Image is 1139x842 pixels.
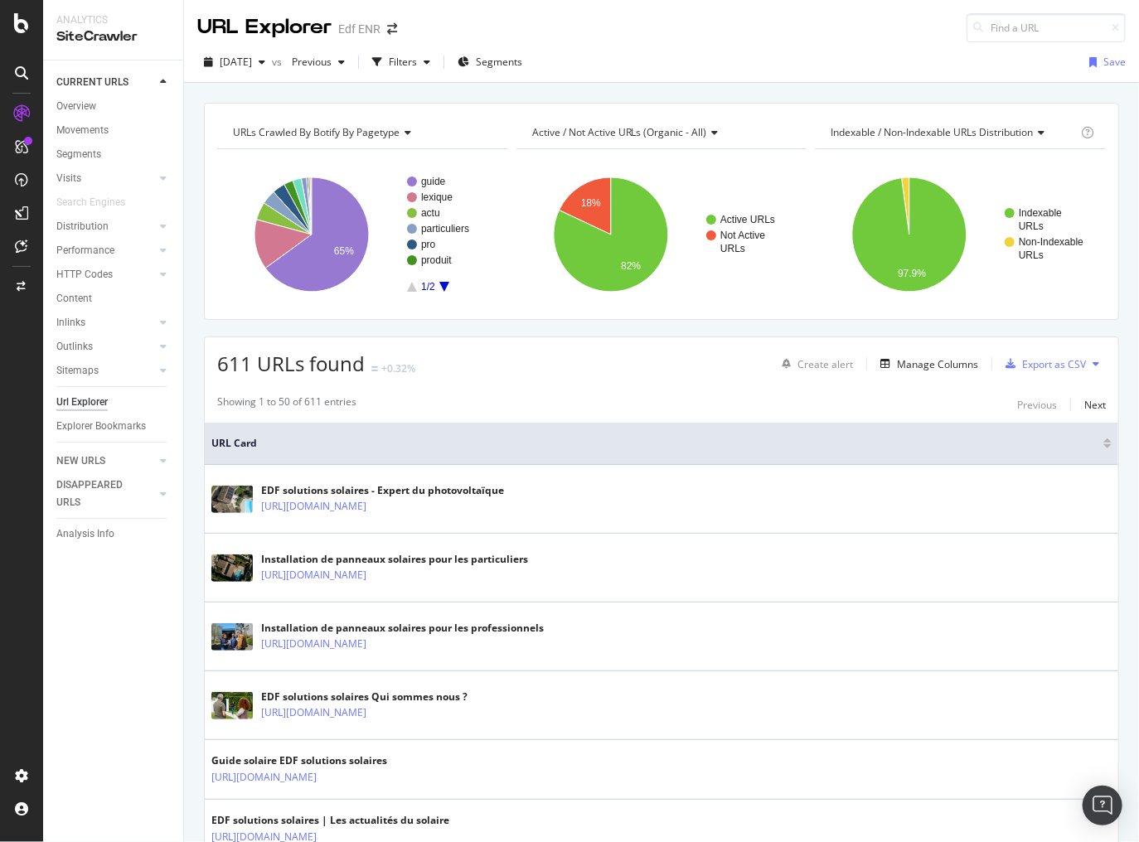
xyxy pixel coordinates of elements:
[1019,236,1083,248] text: Non-Indexable
[897,357,978,371] div: Manage Columns
[56,525,172,543] a: Analysis Info
[421,223,469,235] text: particuliers
[56,146,101,163] div: Segments
[211,753,387,768] div: Guide solaire EDF solutions solaires
[56,394,172,411] a: Url Explorer
[56,418,172,435] a: Explorer Bookmarks
[366,49,437,75] button: Filters
[285,49,351,75] button: Previous
[56,452,105,470] div: NEW URLS
[56,170,155,187] a: Visits
[421,281,435,293] text: 1/2
[56,74,128,91] div: CURRENT URLS
[56,418,146,435] div: Explorer Bookmarks
[532,125,707,139] span: Active / Not Active URLs (organic - all)
[56,362,155,380] a: Sitemaps
[1022,357,1086,371] div: Export as CSV
[421,254,452,266] text: produit
[56,122,172,139] a: Movements
[211,486,253,513] img: main image
[1019,249,1044,261] text: URLs
[211,554,253,582] img: main image
[371,366,378,371] img: Equal
[56,266,155,283] a: HTTP Codes
[338,21,380,37] div: Edf ENR
[261,483,504,498] div: EDF solutions solaires - Expert du photovoltaïque
[621,260,641,272] text: 82%
[261,704,366,721] a: [URL][DOMAIN_NAME]
[217,350,365,377] span: 611 URLs found
[1017,394,1057,414] button: Previous
[516,162,804,307] svg: A chart.
[898,269,926,280] text: 97.9%
[56,194,142,211] a: Search Engines
[827,119,1078,146] h4: Indexable / Non-Indexable URLs Distribution
[56,218,109,235] div: Distribution
[56,194,125,211] div: Search Engines
[217,394,356,414] div: Showing 1 to 50 of 611 entries
[334,245,354,257] text: 65%
[720,243,745,254] text: URLs
[815,162,1103,307] svg: A chart.
[967,13,1126,42] input: Find a URL
[720,230,765,241] text: Not Active
[56,146,172,163] a: Segments
[1019,207,1062,219] text: Indexable
[775,351,853,377] button: Create alert
[197,49,272,75] button: [DATE]
[211,692,253,719] img: main image
[1017,398,1057,412] div: Previous
[56,290,92,307] div: Content
[56,314,155,331] a: Inlinks
[421,176,446,187] text: guide
[476,55,522,69] span: Segments
[720,214,775,225] text: Active URLs
[261,621,544,636] div: Installation de panneaux solaires pour les professionnels
[211,769,317,786] a: [URL][DOMAIN_NAME]
[56,242,114,259] div: Performance
[261,498,366,515] a: [URL][DOMAIN_NAME]
[831,125,1033,139] span: Indexable / Non-Indexable URLs distribution
[233,125,400,139] span: URLs Crawled By Botify By pagetype
[389,55,417,69] div: Filters
[56,314,85,331] div: Inlinks
[261,690,468,704] div: EDF solutions solaires Qui sommes nous ?
[56,98,96,115] div: Overview
[56,290,172,307] a: Content
[56,525,114,543] div: Analysis Info
[56,218,155,235] a: Distribution
[56,362,99,380] div: Sitemaps
[421,207,440,219] text: actu
[56,452,155,470] a: NEW URLS
[197,13,332,41] div: URL Explorer
[217,162,505,307] svg: A chart.
[1083,786,1122,825] div: Open Intercom Messenger
[56,477,140,511] div: DISAPPEARED URLS
[56,122,109,139] div: Movements
[211,436,1099,451] span: URL Card
[56,266,113,283] div: HTTP Codes
[1083,49,1126,75] button: Save
[230,119,493,146] h4: URLs Crawled By Botify By pagetype
[56,13,170,27] div: Analytics
[56,242,155,259] a: Performance
[529,119,792,146] h4: Active / Not Active URLs
[1019,220,1044,232] text: URLs
[56,98,172,115] a: Overview
[381,361,415,375] div: +0.32%
[1103,55,1126,69] div: Save
[451,49,529,75] button: Segments
[874,354,978,374] button: Manage Columns
[421,239,436,250] text: pro
[261,567,366,583] a: [URL][DOMAIN_NAME]
[56,338,155,356] a: Outlinks
[220,55,252,69] span: 2025 Aug. 11th
[285,55,332,69] span: Previous
[797,357,853,371] div: Create alert
[272,55,285,69] span: vs
[387,23,397,35] div: arrow-right-arrow-left
[56,27,170,46] div: SiteCrawler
